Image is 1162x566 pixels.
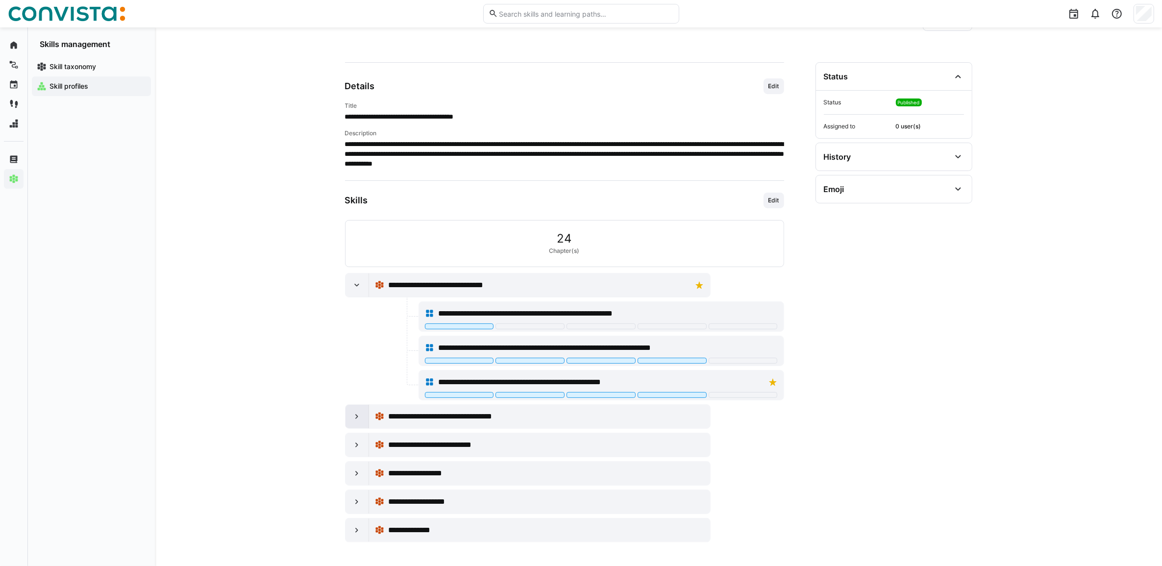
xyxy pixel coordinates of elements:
h4: Title [345,102,784,110]
h4: Description [345,129,784,137]
button: Edit [764,78,784,94]
div: Status [824,72,848,81]
span: 0 user(s) [896,123,964,130]
input: Search skills and learning paths… [498,9,673,18]
div: History [824,152,851,162]
span: 24 [557,232,572,245]
button: Edit [764,193,784,208]
h3: Details [345,81,375,92]
span: Edit [767,197,780,204]
span: Chapter(s) [549,247,580,255]
span: Status [824,98,892,106]
h3: Skills [345,195,368,206]
span: Edit [767,82,780,90]
div: Emoji [824,184,844,194]
span: Assigned to [824,123,892,130]
span: Published [898,99,920,105]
